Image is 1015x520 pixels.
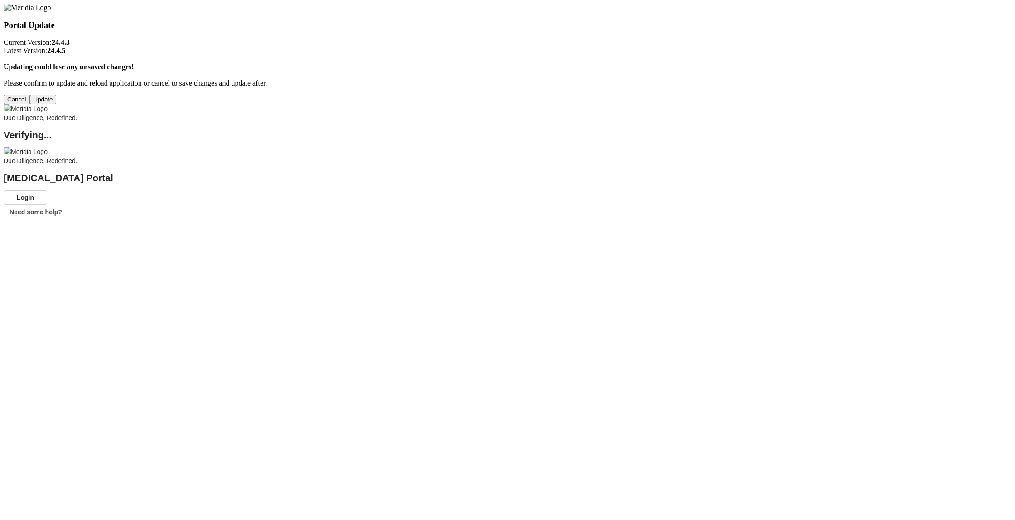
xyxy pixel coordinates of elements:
strong: Updating could lose any unsaved changes! [4,63,134,71]
button: Login [4,190,47,205]
img: Meridia Logo [4,4,51,12]
h2: Verifying... [4,130,1011,140]
h2: [MEDICAL_DATA] Portal [4,173,1011,183]
p: Current Version: Latest Version: Please confirm to update and reload application or cancel to sav... [4,39,1011,87]
button: Cancel [4,95,30,104]
span: Due Diligence, Redefined. [4,114,77,121]
button: Update [30,95,57,104]
span: Due Diligence, Redefined. [4,157,77,164]
h3: Portal Update [4,20,1011,30]
img: Meridia Logo [4,104,48,113]
strong: 24.4.3 [52,39,70,46]
button: Need some help? [4,205,68,219]
strong: 24.4.5 [47,47,65,54]
img: Meridia Logo [4,147,48,156]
